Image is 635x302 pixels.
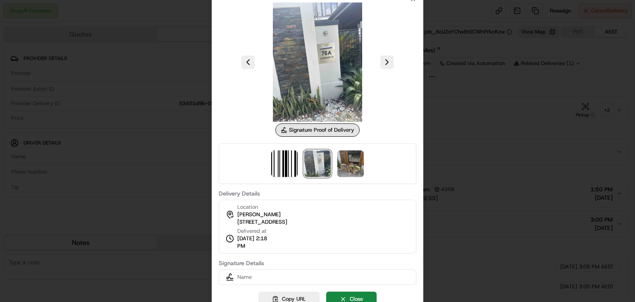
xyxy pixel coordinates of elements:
[237,211,281,218] span: [PERSON_NAME]
[219,260,416,266] label: Signature Details
[304,150,331,177] img: signature_proof_of_delivery image
[237,273,252,281] span: Name
[219,191,416,196] label: Delivery Details
[337,150,364,177] img: signature_proof_of_delivery image
[237,203,258,211] span: Location
[237,227,275,235] span: Delivered at
[237,218,287,226] span: [STREET_ADDRESS]
[258,2,377,122] img: signature_proof_of_delivery image
[275,123,360,137] div: Signature Proof of Delivery
[237,235,275,250] span: [DATE] 2:18 PM
[271,150,298,177] img: barcode_scan_on_pickup image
